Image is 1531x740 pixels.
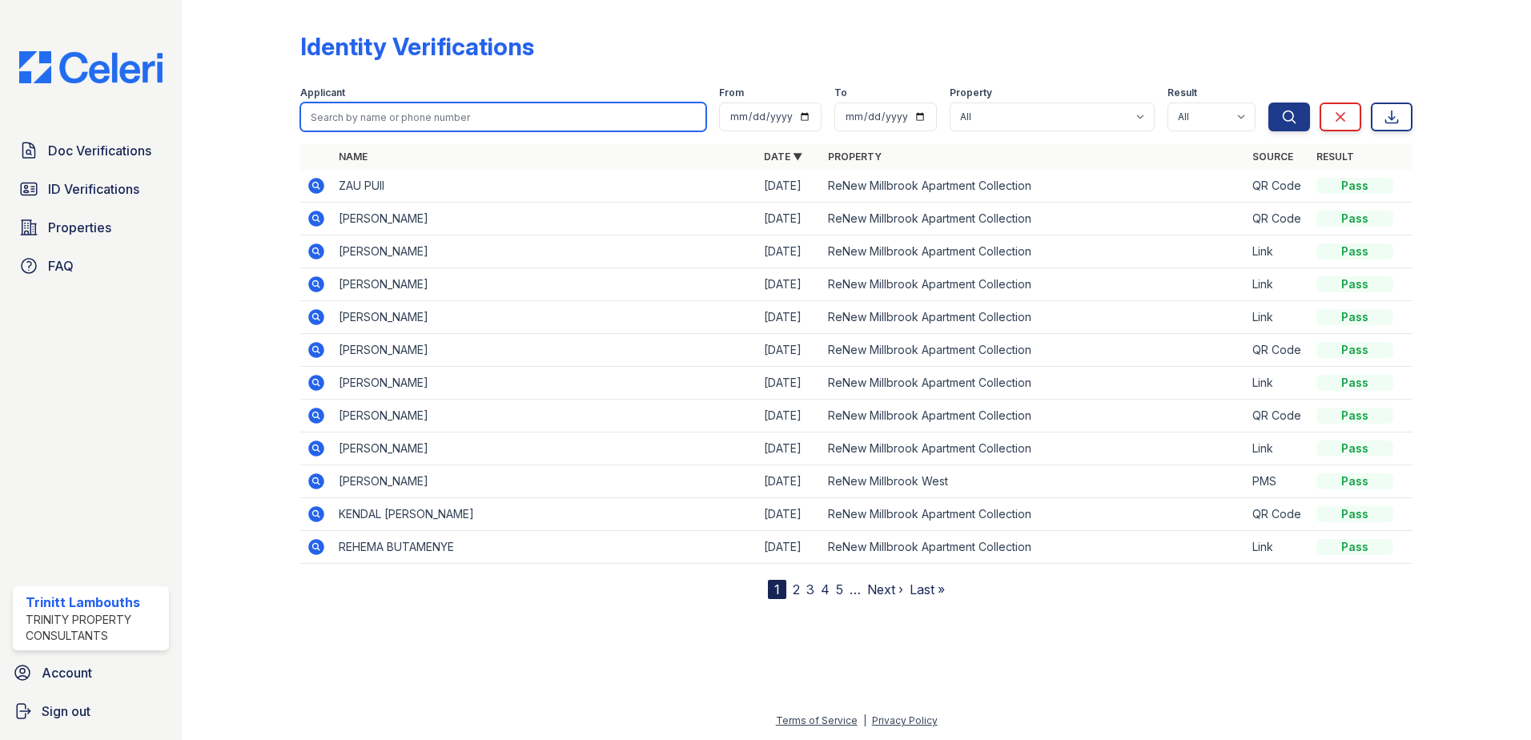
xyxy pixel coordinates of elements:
td: [PERSON_NAME] [332,465,757,498]
span: Sign out [42,702,90,721]
label: Applicant [300,86,345,99]
div: Trinity Property Consultants [26,612,163,644]
td: QR Code [1246,203,1310,235]
td: Link [1246,367,1310,400]
td: [DATE] [757,203,822,235]
a: Last » [910,581,945,597]
a: Terms of Service [776,714,858,726]
span: Doc Verifications [48,141,151,160]
div: Pass [1316,473,1393,489]
td: [PERSON_NAME] [332,301,757,334]
td: [PERSON_NAME] [332,334,757,367]
td: Link [1246,235,1310,268]
td: REHEMA BUTAMENYE [332,531,757,564]
div: Pass [1316,342,1393,358]
div: Pass [1316,375,1393,391]
label: Result [1167,86,1197,99]
td: [PERSON_NAME] [332,235,757,268]
td: [DATE] [757,498,822,531]
td: Link [1246,301,1310,334]
div: | [863,714,866,726]
td: [DATE] [757,268,822,301]
a: ID Verifications [13,173,169,205]
label: To [834,86,847,99]
img: CE_Logo_Blue-a8612792a0a2168367f1c8372b55b34899dd931a85d93a1a3d3e32e68fde9ad4.png [6,51,175,83]
div: Pass [1316,539,1393,555]
a: 5 [836,581,843,597]
td: [DATE] [757,465,822,498]
a: 4 [821,581,830,597]
span: … [850,580,861,599]
td: QR Code [1246,400,1310,432]
td: Link [1246,268,1310,301]
div: Identity Verifications [300,32,534,61]
td: ReNew Millbrook Apartment Collection [822,367,1247,400]
span: Account [42,663,92,682]
a: Result [1316,151,1354,163]
td: [PERSON_NAME] [332,432,757,465]
a: Doc Verifications [13,135,169,167]
td: [PERSON_NAME] [332,367,757,400]
td: [DATE] [757,367,822,400]
a: 2 [793,581,800,597]
span: ID Verifications [48,179,139,199]
td: ReNew Millbrook Apartment Collection [822,498,1247,531]
td: ReNew Millbrook Apartment Collection [822,170,1247,203]
td: [DATE] [757,170,822,203]
a: Date ▼ [764,151,802,163]
td: PMS [1246,465,1310,498]
a: FAQ [13,250,169,282]
div: Pass [1316,408,1393,424]
input: Search by name or phone number [300,103,706,131]
div: Trinitt Lambouths [26,593,163,612]
td: Link [1246,432,1310,465]
a: Privacy Policy [872,714,938,726]
div: Pass [1316,178,1393,194]
td: ReNew Millbrook West [822,465,1247,498]
div: Pass [1316,440,1393,456]
div: 1 [768,580,786,599]
div: Pass [1316,243,1393,259]
a: Account [6,657,175,689]
a: Next › [867,581,903,597]
td: [DATE] [757,334,822,367]
a: Sign out [6,695,175,727]
div: Pass [1316,276,1393,292]
td: ReNew Millbrook Apartment Collection [822,301,1247,334]
div: Pass [1316,309,1393,325]
td: [PERSON_NAME] [332,203,757,235]
div: Pass [1316,211,1393,227]
td: [DATE] [757,531,822,564]
td: QR Code [1246,170,1310,203]
a: Properties [13,211,169,243]
td: ReNew Millbrook Apartment Collection [822,203,1247,235]
td: [PERSON_NAME] [332,268,757,301]
td: ReNew Millbrook Apartment Collection [822,334,1247,367]
a: Property [828,151,882,163]
td: QR Code [1246,334,1310,367]
td: [PERSON_NAME] [332,400,757,432]
td: KENDAL [PERSON_NAME] [332,498,757,531]
a: Source [1252,151,1293,163]
td: Link [1246,531,1310,564]
td: ReNew Millbrook Apartment Collection [822,235,1247,268]
td: ReNew Millbrook Apartment Collection [822,268,1247,301]
td: QR Code [1246,498,1310,531]
td: ReNew Millbrook Apartment Collection [822,400,1247,432]
td: [DATE] [757,432,822,465]
td: [DATE] [757,235,822,268]
span: Properties [48,218,111,237]
label: Property [950,86,992,99]
label: From [719,86,744,99]
td: ReNew Millbrook Apartment Collection [822,531,1247,564]
td: ReNew Millbrook Apartment Collection [822,432,1247,465]
span: FAQ [48,256,74,275]
td: [DATE] [757,301,822,334]
a: Name [339,151,368,163]
a: 3 [806,581,814,597]
td: [DATE] [757,400,822,432]
div: Pass [1316,506,1393,522]
td: ZAU PUII [332,170,757,203]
